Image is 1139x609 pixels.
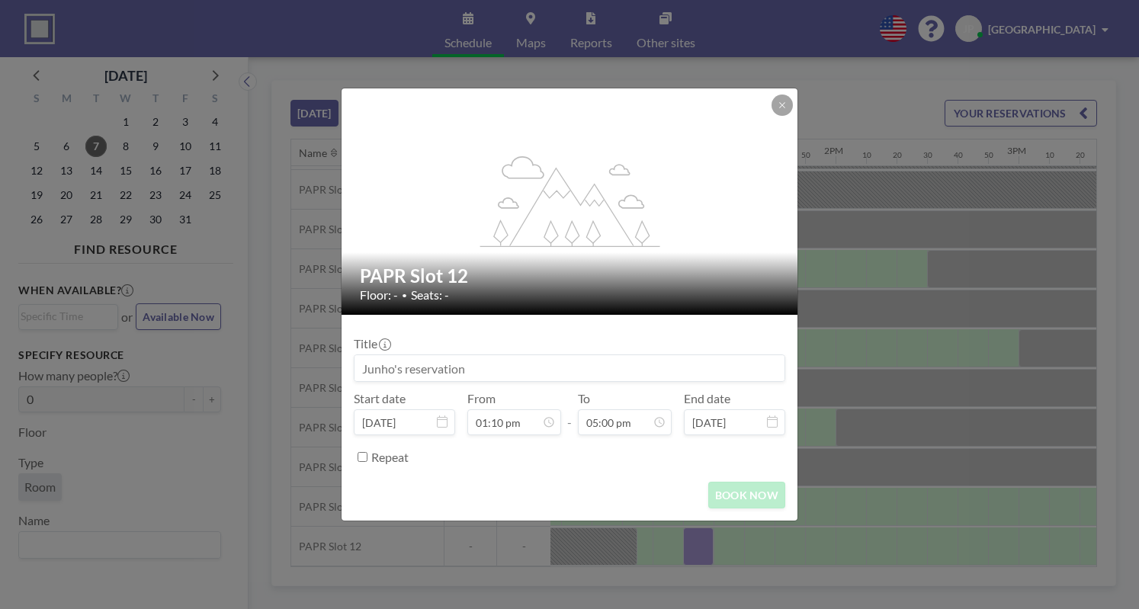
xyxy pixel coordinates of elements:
[467,391,496,406] label: From
[354,391,406,406] label: Start date
[371,450,409,465] label: Repeat
[402,290,407,301] span: •
[480,155,660,246] g: flex-grow: 1.2;
[684,391,730,406] label: End date
[567,396,572,430] span: -
[360,264,781,287] h2: PAPR Slot 12
[578,391,590,406] label: To
[411,287,449,303] span: Seats: -
[708,482,785,508] button: BOOK NOW
[360,287,398,303] span: Floor: -
[354,336,390,351] label: Title
[355,355,784,381] input: Junho's reservation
